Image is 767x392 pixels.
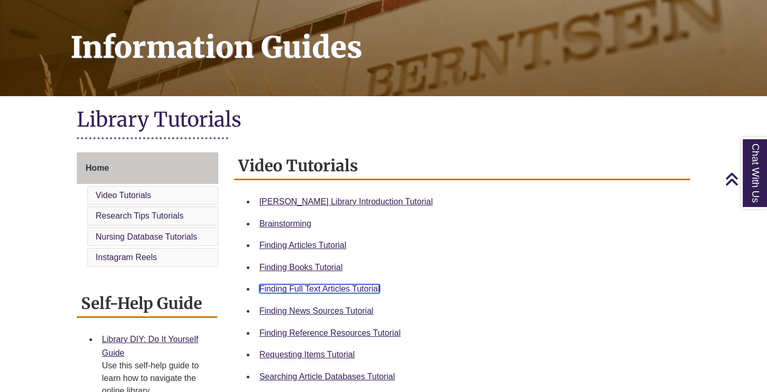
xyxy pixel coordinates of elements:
[259,350,355,359] a: Requesting Items Tutorial
[96,232,197,241] a: Nursing Database Tutorials
[259,219,311,228] a: Brainstorming
[259,328,401,337] a: Finding Reference Resources Tutorial
[96,253,157,262] a: Instagram Reels
[77,290,217,318] h2: Self-Help Guide
[725,172,764,186] a: Back to Top
[77,107,690,135] h1: Library Tutorials
[259,263,342,272] a: Finding Books Tutorial
[96,211,184,220] a: Research Tips Tutorials
[86,163,109,172] span: Home
[259,241,346,250] a: Finding Articles Tutorial
[259,197,433,206] a: [PERSON_NAME] Library Introduction Tutorial
[234,152,690,180] h2: Video Tutorials
[77,152,218,184] a: Home
[259,284,380,293] a: Finding Full Text Articles Tutorial
[259,306,374,315] a: Finding News Sources Tutorial
[77,152,218,269] div: Guide Page Menu
[259,372,395,381] a: Searching Article Databases Tutorial
[102,335,198,357] a: Library DIY: Do It Yourself Guide
[96,191,152,200] a: Video Tutorials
